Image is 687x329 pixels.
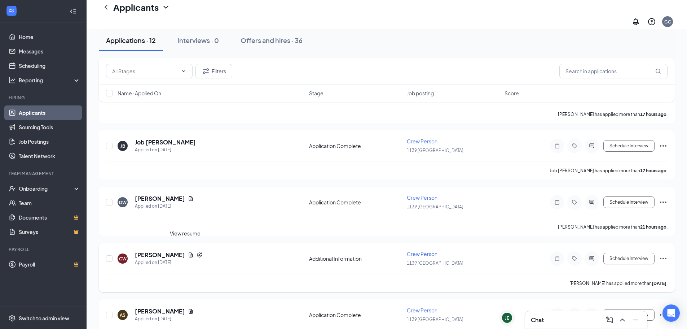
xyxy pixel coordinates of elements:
[559,64,668,78] input: Search in applications
[603,196,655,208] button: Schedule Interview
[112,67,178,75] input: All Stages
[135,251,185,259] h5: [PERSON_NAME]
[19,210,80,225] a: DocumentsCrown
[135,203,194,210] div: Applied on [DATE]
[647,17,656,26] svg: QuestionInfo
[505,90,519,97] span: Score
[407,148,463,153] span: 1139 [GEOGRAPHIC_DATA]
[9,185,16,192] svg: UserCheck
[19,315,69,322] div: Switch to admin view
[630,314,641,326] button: Minimize
[603,140,655,152] button: Schedule Interview
[19,44,80,59] a: Messages
[309,311,402,319] div: Application Complete
[135,146,196,153] div: Applied on [DATE]
[119,256,127,262] div: CW
[558,224,668,230] p: [PERSON_NAME] has applied more than .
[570,256,579,261] svg: Tag
[19,30,80,44] a: Home
[407,317,463,322] span: 1139 [GEOGRAPHIC_DATA]
[309,142,402,150] div: Application Complete
[407,251,437,257] span: Crew Person
[9,170,79,177] div: Team Management
[202,67,210,75] svg: Filter
[587,143,596,149] svg: ActiveChat
[659,142,668,150] svg: Ellipses
[309,255,402,262] div: Additional Information
[19,134,80,149] a: Job Postings
[19,120,80,134] a: Sourcing Tools
[197,252,202,258] svg: Reapply
[570,143,579,149] svg: Tag
[120,143,125,149] div: JB
[106,36,156,45] div: Applications · 12
[19,59,80,73] a: Scheduling
[135,138,196,146] h5: Job [PERSON_NAME]
[587,256,596,261] svg: ActiveChat
[553,143,562,149] svg: Note
[70,8,77,15] svg: Collapse
[19,196,80,210] a: Team
[659,311,668,319] svg: Ellipses
[177,36,219,45] div: Interviews · 0
[553,199,562,205] svg: Note
[407,307,437,313] span: Crew Person
[9,246,79,252] div: Payroll
[603,309,655,321] button: Schedule Interview
[135,307,185,315] h5: [PERSON_NAME]
[662,304,680,322] div: Open Intercom Messenger
[407,260,463,266] span: 1139 [GEOGRAPHIC_DATA]
[102,3,110,12] svg: ChevronLeft
[604,314,615,326] button: ComposeMessage
[570,199,579,205] svg: Tag
[19,105,80,120] a: Applicants
[603,253,655,264] button: Schedule Interview
[587,199,596,205] svg: ActiveChat
[407,90,434,97] span: Job posting
[664,19,671,25] div: GC
[19,77,81,84] div: Reporting
[119,199,127,205] div: DW
[631,17,640,26] svg: Notifications
[188,196,194,202] svg: Document
[19,185,74,192] div: Onboarding
[569,280,668,286] p: [PERSON_NAME] has applied more than .
[9,77,16,84] svg: Analysis
[550,168,668,174] p: Job [PERSON_NAME] has applied more than .
[505,315,509,321] div: JE
[659,198,668,207] svg: Ellipses
[135,315,194,322] div: Applied on [DATE]
[120,312,125,318] div: AS
[640,112,666,117] b: 17 hours ago
[188,308,194,314] svg: Document
[241,36,303,45] div: Offers and hires · 36
[9,315,16,322] svg: Settings
[19,149,80,163] a: Talent Network
[605,316,614,324] svg: ComposeMessage
[652,281,666,286] b: [DATE]
[113,1,159,13] h1: Applicants
[640,224,666,230] b: 21 hours ago
[631,316,640,324] svg: Minimize
[188,252,194,258] svg: Document
[309,199,402,206] div: Application Complete
[407,138,437,144] span: Crew Person
[19,257,80,272] a: PayrollCrown
[640,168,666,173] b: 17 hours ago
[118,90,161,97] span: Name · Applied On
[558,111,668,117] p: [PERSON_NAME] has applied more than .
[407,194,437,201] span: Crew Person
[19,225,80,239] a: SurveysCrown
[9,95,79,101] div: Hiring
[181,68,186,74] svg: ChevronDown
[659,254,668,263] svg: Ellipses
[162,3,170,12] svg: ChevronDown
[655,68,661,74] svg: MagnifyingGlass
[195,64,232,78] button: Filter Filters
[407,204,463,209] span: 1139 [GEOGRAPHIC_DATA]
[309,90,323,97] span: Stage
[553,256,562,261] svg: Note
[170,229,201,237] div: View resume
[135,195,185,203] h5: [PERSON_NAME]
